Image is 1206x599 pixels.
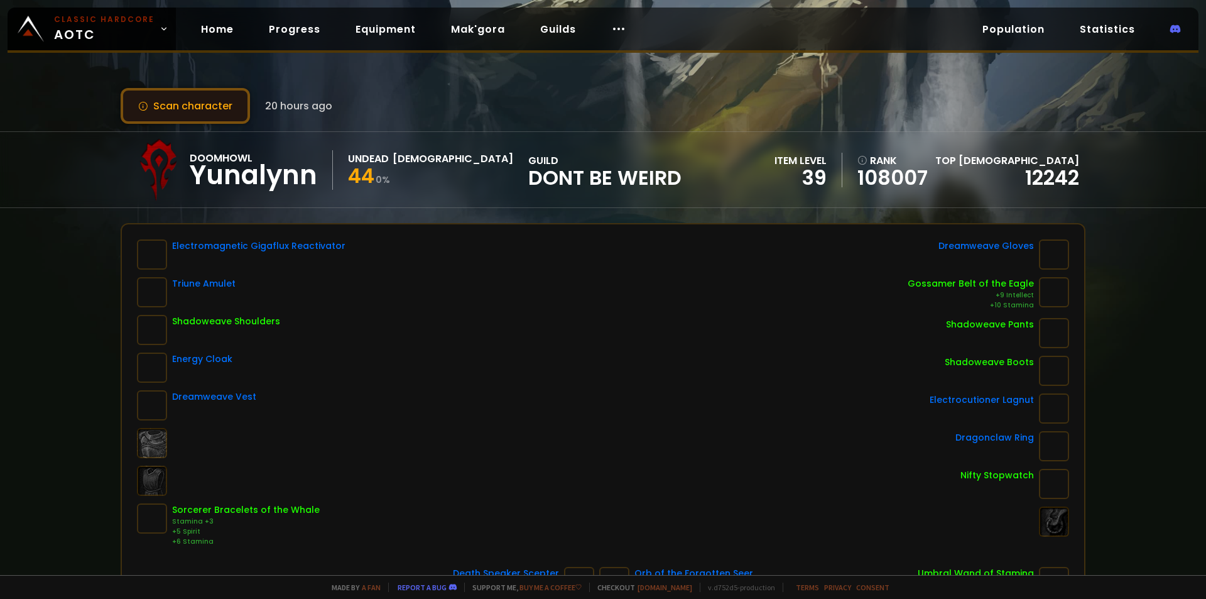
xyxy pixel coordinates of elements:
div: guild [528,153,682,187]
img: item-9397 [137,353,167,383]
span: Support me, [464,583,582,592]
img: item-10002 [1039,318,1069,348]
div: Top [935,153,1079,168]
img: item-10019 [1039,239,1069,270]
a: Mak'gora [441,16,515,42]
div: Doomhowl [190,150,317,166]
span: 20 hours ago [265,98,332,114]
div: 39 [774,168,827,187]
div: Yunalynn [190,166,317,185]
a: Population [972,16,1055,42]
div: Gossamer Belt of the Eagle [908,277,1034,290]
a: Guilds [530,16,586,42]
small: Classic Hardcore [54,14,155,25]
div: [DEMOGRAPHIC_DATA] [393,151,513,167]
small: 0 % [376,173,390,186]
a: Terms [796,583,819,592]
a: Classic HardcoreAOTC [8,8,176,50]
button: Scan character [121,88,250,124]
div: Dragonclaw Ring [955,431,1034,444]
span: Dont Be Weird [528,168,682,187]
span: Made by [324,583,381,592]
a: Report a bug [398,583,447,592]
a: 108007 [857,168,928,187]
div: item level [774,153,827,168]
a: Buy me a coffee [519,583,582,592]
img: item-10028 [137,315,167,345]
div: +5 Spirit [172,527,320,537]
div: Undead [348,151,389,167]
span: AOTC [54,14,155,44]
img: item-9447 [1039,393,1069,424]
div: Stamina +3 [172,517,320,527]
a: Statistics [1070,16,1145,42]
div: Dreamweave Vest [172,390,256,404]
div: Death Speaker Scepter [453,567,559,580]
img: item-9492 [137,239,167,270]
img: item-7526 [1039,277,1069,307]
span: [DEMOGRAPHIC_DATA] [959,153,1079,168]
div: Orb of the Forgotten Seer [634,567,753,580]
a: Equipment [345,16,426,42]
img: item-10710 [1039,431,1069,461]
div: Umbral Wand of Stamina [918,567,1034,580]
div: Shadoweave Pants [946,318,1034,331]
img: item-10021 [137,390,167,420]
a: 12242 [1025,163,1079,192]
img: item-10031 [1039,356,1069,386]
span: Checkout [589,583,692,592]
div: +6 Stamina [172,537,320,547]
div: +10 Stamina [908,300,1034,310]
div: Energy Cloak [172,353,232,366]
div: Electrocutioner Lagnut [930,393,1034,407]
a: [DOMAIN_NAME] [638,583,692,592]
a: Privacy [824,583,851,592]
div: Nifty Stopwatch [960,469,1034,482]
img: item-2820 [1039,469,1069,499]
div: Shadoweave Shoulders [172,315,280,328]
div: Electromagnetic Gigaflux Reactivator [172,239,345,253]
img: item-7722 [137,277,167,307]
div: Shadoweave Boots [945,356,1034,369]
div: rank [857,153,928,168]
div: Dreamweave Gloves [938,239,1034,253]
img: item-9879 [137,503,167,534]
span: 44 [348,162,374,190]
a: Home [191,16,244,42]
span: v. d752d5 - production [700,583,775,592]
a: a fan [362,583,381,592]
div: Triune Amulet [172,277,236,290]
div: +9 Intellect [908,290,1034,300]
a: Consent [856,583,889,592]
div: Sorcerer Bracelets of the Whale [172,503,320,517]
a: Progress [259,16,330,42]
